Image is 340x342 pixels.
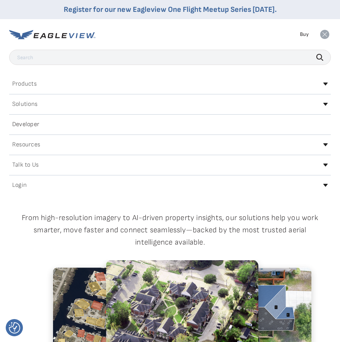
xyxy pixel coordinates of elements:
[300,31,309,38] a: Buy
[9,118,331,131] a: Developer
[12,101,37,107] h2: Solutions
[9,50,331,65] input: Search
[12,122,39,128] h2: Developer
[12,182,27,188] h2: Login
[9,322,20,334] button: Consent Preferences
[12,162,39,168] h2: Talk to Us
[64,5,277,14] a: Register for our new Eagleview One Flight Meetup Series [DATE].
[9,212,331,248] p: From high-resolution imagery to AI-driven property insights, our solutions help you work smarter,...
[12,142,40,148] h2: Resources
[12,81,37,87] h2: Products
[9,322,20,334] img: Revisit consent button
